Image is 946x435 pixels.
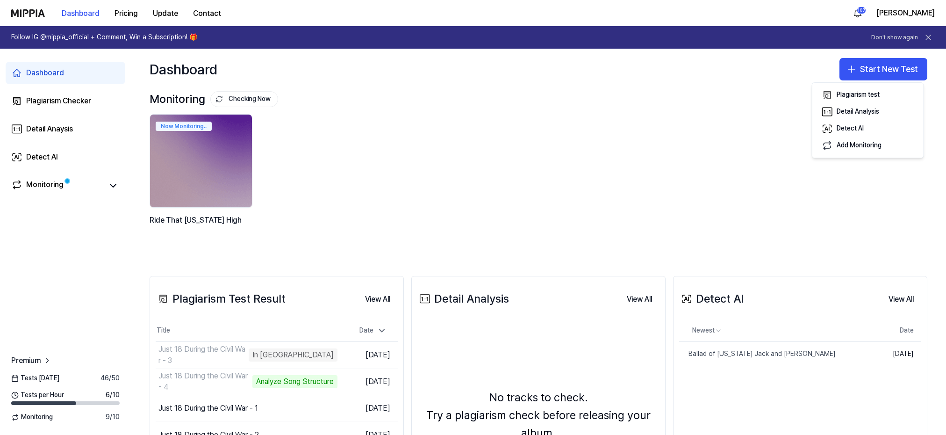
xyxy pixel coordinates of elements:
[11,179,103,192] a: Monitoring
[156,319,337,342] th: Title
[252,375,337,388] div: Analyze Song Structure
[837,124,864,133] div: Detect AI
[619,289,659,309] a: View All
[837,141,881,150] div: Add Monitoring
[150,115,252,207] img: backgroundIamge
[816,103,920,120] button: Detail Analysis
[11,374,59,383] span: Tests [DATE]
[100,374,120,383] span: 46 / 50
[150,90,278,108] div: Monitoring
[158,344,246,366] div: Just 18 During the Civil War - 3
[107,4,145,23] button: Pricing
[6,90,125,112] a: Plagiarism Checker
[816,87,920,103] button: Plagiarism test
[337,395,398,422] td: [DATE]
[11,9,45,17] img: logo
[619,290,659,309] button: View All
[837,90,880,100] div: Plagiarism test
[26,67,64,79] div: Dashboard
[337,342,398,369] td: [DATE]
[150,214,254,238] div: Ride That [US_STATE] High
[106,413,120,422] span: 9 / 10
[867,342,921,366] td: [DATE]
[26,123,73,135] div: Detail Anaysis
[106,391,120,400] span: 6 / 10
[210,91,278,107] button: Checking Now
[417,290,509,308] div: Detail Analysis
[6,146,125,168] a: Detect AI
[881,289,921,309] a: View All
[679,290,744,308] div: Detect AI
[876,7,935,19] button: [PERSON_NAME]
[11,33,197,42] h1: Follow IG @mippia_official + Comment, Win a Subscription! 🎁
[11,391,64,400] span: Tests per Hour
[156,122,212,131] div: Now Monitoring..
[850,6,865,21] button: 알림107
[145,0,186,26] a: Update
[867,319,921,342] th: Date
[11,413,53,422] span: Monitoring
[356,323,390,338] div: Date
[6,118,125,140] a: Detail Anaysis
[358,289,398,309] a: View All
[26,95,91,107] div: Plagiarism Checker
[26,152,58,163] div: Detect AI
[6,62,125,84] a: Dashboard
[54,4,107,23] button: Dashboard
[839,58,927,80] button: Start New Test
[881,290,921,309] button: View All
[871,34,918,42] button: Don't show again
[186,4,229,23] button: Contact
[150,114,254,248] a: Now Monitoring..backgroundIamgeRide That [US_STATE] High
[337,369,398,395] td: [DATE]
[837,107,879,116] div: Detail Analysis
[679,342,867,366] a: Ballad of [US_STATE] Jack and [PERSON_NAME]
[145,4,186,23] button: Update
[11,355,52,366] a: Premium
[679,349,836,359] div: Ballad of [US_STATE] Jack and [PERSON_NAME]
[857,7,866,14] div: 107
[249,348,337,362] div: In [GEOGRAPHIC_DATA]
[816,120,920,137] button: Detect AI
[11,355,41,366] span: Premium
[816,137,920,154] button: Add Monitoring
[158,370,250,393] div: Just 18 During the Civil War - 4
[26,179,64,192] div: Monitoring
[150,58,217,80] div: Dashboard
[358,290,398,309] button: View All
[852,7,863,19] img: 알림
[158,403,258,414] div: Just 18 During the Civil War - 1
[156,290,286,308] div: Plagiarism Test Result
